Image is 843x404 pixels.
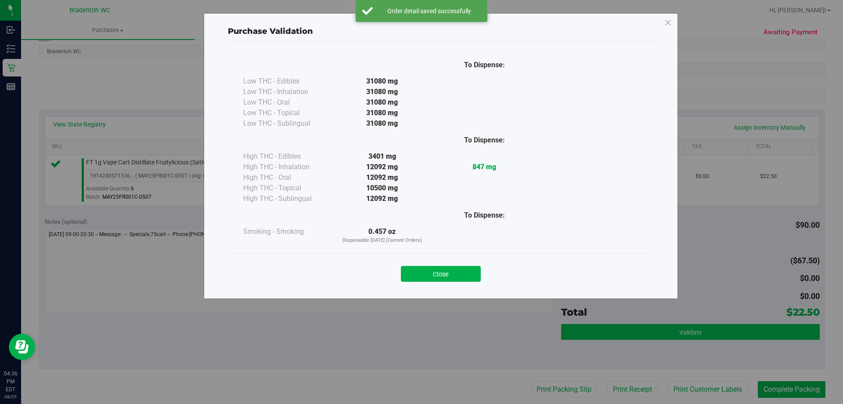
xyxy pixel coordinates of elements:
div: 31080 mg [331,76,433,87]
div: To Dispense: [433,210,536,221]
div: Order detail saved successfully [378,7,481,15]
div: Low THC - Topical [243,108,331,118]
div: Low THC - Edibles [243,76,331,87]
span: Purchase Validation [228,26,313,36]
div: 31080 mg [331,97,433,108]
div: 10500 mg [331,183,433,193]
iframe: Resource center [9,334,35,360]
div: Low THC - Sublingual [243,118,331,129]
div: High THC - Topical [243,183,331,193]
div: To Dispense: [433,60,536,70]
strong: 847 mg [472,163,496,171]
div: Smoking - Smoking [243,226,331,237]
div: 12092 mg [331,172,433,183]
div: 0.457 oz [331,226,433,244]
div: High THC - Sublingual [243,193,331,204]
div: 31080 mg [331,87,433,97]
div: Low THC - Oral [243,97,331,108]
button: Close [401,266,481,282]
div: Low THC - Inhalation [243,87,331,97]
div: 12092 mg [331,193,433,204]
p: Dispensable [DATE] (Current Orders) [331,237,433,244]
div: 3401 mg [331,151,433,162]
div: High THC - Edibles [243,151,331,162]
div: High THC - Oral [243,172,331,183]
div: To Dispense: [433,135,536,146]
div: 12092 mg [331,162,433,172]
div: 31080 mg [331,118,433,129]
div: 31080 mg [331,108,433,118]
div: High THC - Inhalation [243,162,331,172]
